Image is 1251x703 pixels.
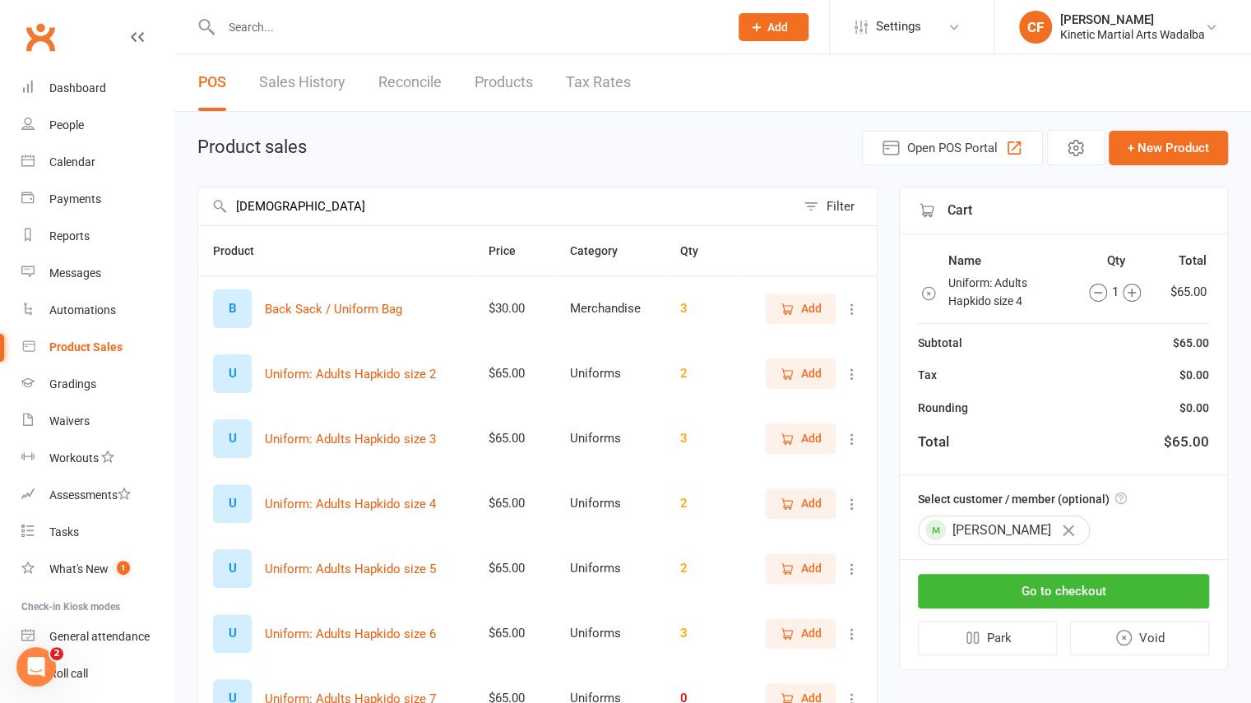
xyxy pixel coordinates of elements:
[679,302,721,316] div: 3
[766,358,836,388] button: Add
[49,118,84,132] div: People
[679,244,716,257] span: Qty
[767,21,788,34] span: Add
[489,244,534,257] span: Price
[21,218,174,255] a: Reports
[1160,273,1207,312] td: $65.00
[795,187,877,225] button: Filter
[21,551,174,588] a: What's New1
[570,627,650,641] div: Uniforms
[21,477,174,514] a: Assessments
[570,562,650,576] div: Uniforms
[1179,366,1209,384] div: $0.00
[739,13,809,41] button: Add
[49,303,116,317] div: Automations
[21,255,174,292] a: Messages
[378,54,442,111] a: Reconcile
[49,414,90,428] div: Waivers
[679,432,721,446] div: 3
[213,549,252,588] div: U
[197,137,307,157] h1: Product sales
[570,302,650,316] div: Merchandise
[766,553,836,583] button: Add
[1179,399,1209,417] div: $0.00
[918,490,1127,508] label: Select customer / member (optional)
[570,497,650,511] div: Uniforms
[489,627,540,641] div: $65.00
[918,431,949,453] div: Total
[49,630,150,643] div: General attendance
[766,488,836,518] button: Add
[49,488,131,502] div: Assessments
[198,187,795,225] input: Search products by name, or scan product code
[1164,431,1209,453] div: $65.00
[21,514,174,551] a: Tasks
[475,54,533,111] a: Products
[679,497,721,511] div: 2
[862,131,1043,165] button: Open POS Portal
[566,54,631,111] a: Tax Rates
[21,366,174,403] a: Gradings
[21,440,174,477] a: Workouts
[21,655,174,692] a: Roll call
[1173,334,1209,352] div: $65.00
[801,429,822,447] span: Add
[679,241,716,261] button: Qty
[679,627,721,641] div: 3
[21,292,174,329] a: Automations
[801,299,822,317] span: Add
[21,70,174,107] a: Dashboard
[570,367,650,381] div: Uniforms
[679,562,721,576] div: 2
[49,229,90,243] div: Reports
[766,423,836,453] button: Add
[801,364,822,382] span: Add
[20,16,61,58] a: Clubworx
[213,354,252,393] div: U
[907,138,998,158] span: Open POS Portal
[265,559,436,579] button: Uniform: Adults Hapkido size 5
[489,367,540,381] div: $65.00
[1070,621,1210,655] button: Void
[49,155,95,169] div: Calendar
[265,364,436,384] button: Uniform: Adults Hapkido size 2
[21,181,174,218] a: Payments
[766,294,836,323] button: Add
[49,81,106,95] div: Dashboard
[265,624,436,644] button: Uniform: Adults Hapkido size 6
[213,614,252,653] div: U
[21,329,174,366] a: Product Sales
[948,250,1073,271] th: Name
[801,559,822,577] span: Add
[49,266,101,280] div: Messages
[1109,131,1228,165] button: + New Product
[918,516,1090,545] div: [PERSON_NAME]
[918,334,962,352] div: Subtotal
[49,667,88,680] div: Roll call
[570,244,636,257] span: Category
[49,525,79,539] div: Tasks
[213,244,272,257] span: Product
[489,302,540,316] div: $30.00
[259,54,345,111] a: Sales History
[49,377,96,391] div: Gradings
[1075,282,1155,302] div: 1
[918,399,968,417] div: Rounding
[49,192,101,206] div: Payments
[766,618,836,648] button: Add
[21,107,174,144] a: People
[49,451,99,465] div: Workouts
[49,562,109,576] div: What's New
[21,144,174,181] a: Calendar
[117,561,130,575] span: 1
[21,618,174,655] a: General attendance kiosk mode
[213,241,272,261] button: Product
[265,429,436,449] button: Uniform: Adults Hapkido size 3
[265,494,436,514] button: Uniform: Adults Hapkido size 4
[1060,27,1205,42] div: Kinetic Martial Arts Wadalba
[876,8,921,45] span: Settings
[1060,12,1205,27] div: [PERSON_NAME]
[570,432,650,446] div: Uniforms
[213,484,252,523] div: U
[1074,250,1158,271] th: Qty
